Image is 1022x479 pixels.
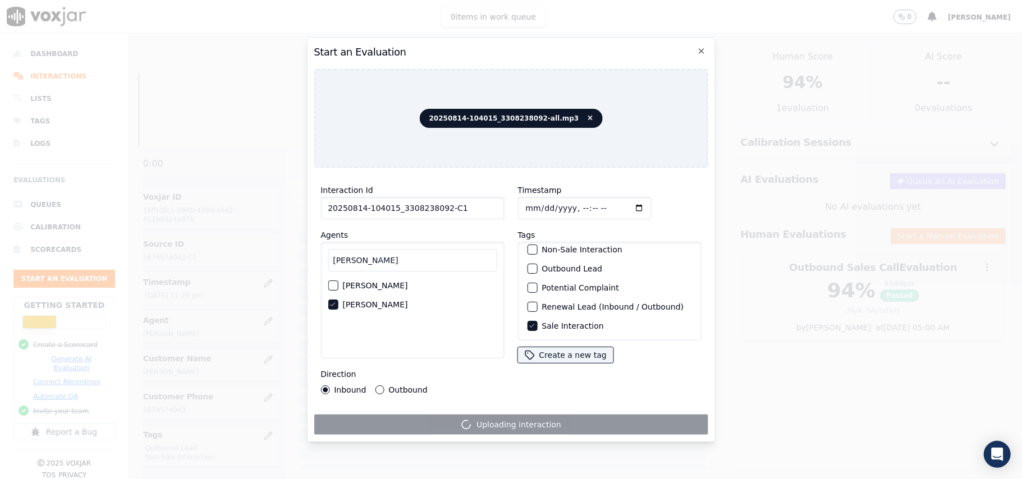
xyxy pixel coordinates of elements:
[320,197,504,219] input: reference id, file name, etc
[517,186,561,195] label: Timestamp
[542,246,622,254] label: Non-Sale Interaction
[320,370,356,379] label: Direction
[328,249,497,271] input: Search Agents...
[314,44,708,60] h2: Start an Evaluation
[342,282,407,289] label: [PERSON_NAME]
[542,265,602,273] label: Outbound Lead
[388,386,427,394] label: Outbound
[542,284,618,292] label: Potential Complaint
[334,386,366,394] label: Inbound
[542,303,684,311] label: Renewal Lead (Inbound / Outbound)
[984,441,1011,468] div: Open Intercom Messenger
[542,322,603,330] label: Sale Interaction
[517,347,613,363] button: Create a new tag
[342,301,407,308] label: [PERSON_NAME]
[420,109,603,128] span: 20250814-104015_3308238092-all.mp3
[320,186,373,195] label: Interaction Id
[517,231,535,239] label: Tags
[320,231,348,239] label: Agents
